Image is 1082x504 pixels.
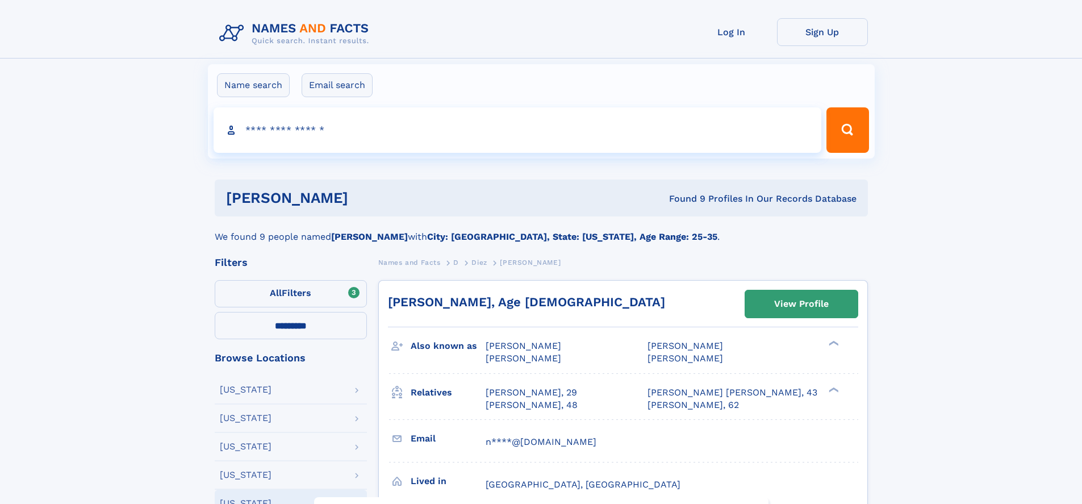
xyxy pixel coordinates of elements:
[411,429,486,448] h3: Email
[215,280,367,307] label: Filters
[302,73,373,97] label: Email search
[647,399,739,411] a: [PERSON_NAME], 62
[411,383,486,402] h3: Relatives
[471,255,487,269] a: Diez
[270,288,282,298] span: All
[686,18,777,46] a: Log In
[647,340,723,351] span: [PERSON_NAME]
[214,107,822,153] input: search input
[486,399,578,411] a: [PERSON_NAME], 48
[215,18,378,49] img: Logo Names and Facts
[215,257,367,268] div: Filters
[220,470,271,480] div: [US_STATE]
[774,291,829,317] div: View Profile
[388,295,665,309] a: [PERSON_NAME], Age [DEMOGRAPHIC_DATA]
[486,479,680,490] span: [GEOGRAPHIC_DATA], [GEOGRAPHIC_DATA]
[427,231,717,242] b: City: [GEOGRAPHIC_DATA], State: [US_STATE], Age Range: 25-35
[215,216,868,244] div: We found 9 people named with .
[486,340,561,351] span: [PERSON_NAME]
[220,442,271,451] div: [US_STATE]
[471,259,487,266] span: Diez
[826,340,839,347] div: ❯
[215,353,367,363] div: Browse Locations
[486,386,577,399] a: [PERSON_NAME], 29
[411,336,486,356] h3: Also known as
[453,255,459,269] a: D
[226,191,509,205] h1: [PERSON_NAME]
[745,290,858,318] a: View Profile
[331,231,408,242] b: [PERSON_NAME]
[826,386,839,393] div: ❯
[777,18,868,46] a: Sign Up
[508,193,857,205] div: Found 9 Profiles In Our Records Database
[647,386,817,399] a: [PERSON_NAME] [PERSON_NAME], 43
[220,385,271,394] div: [US_STATE]
[217,73,290,97] label: Name search
[453,259,459,266] span: D
[378,255,441,269] a: Names and Facts
[500,259,561,266] span: [PERSON_NAME]
[411,472,486,491] h3: Lived in
[220,414,271,423] div: [US_STATE]
[826,107,868,153] button: Search Button
[647,353,723,364] span: [PERSON_NAME]
[486,353,561,364] span: [PERSON_NAME]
